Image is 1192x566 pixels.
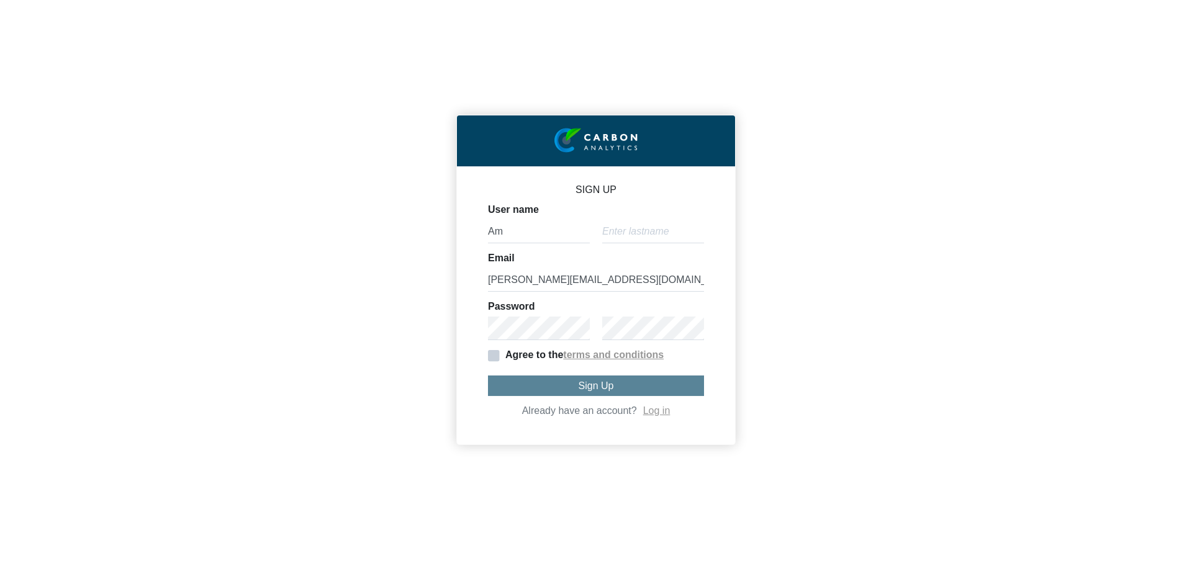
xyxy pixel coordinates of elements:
span: Agree to the [488,349,563,360]
a: terms and conditions [563,349,664,360]
button: Sign Up [488,375,704,396]
label: User name [488,205,539,215]
span: Already have an account? [522,405,637,416]
input: Enter email address [488,268,704,292]
label: Password [488,302,535,312]
img: insight-logo-2.png [554,128,638,153]
input: Enter firstname [488,220,590,243]
span: Sign Up [579,380,614,391]
p: SIGN UP [488,185,704,195]
label: Email [488,253,515,263]
input: Enter lastname [602,220,704,243]
a: Log in [643,405,670,416]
